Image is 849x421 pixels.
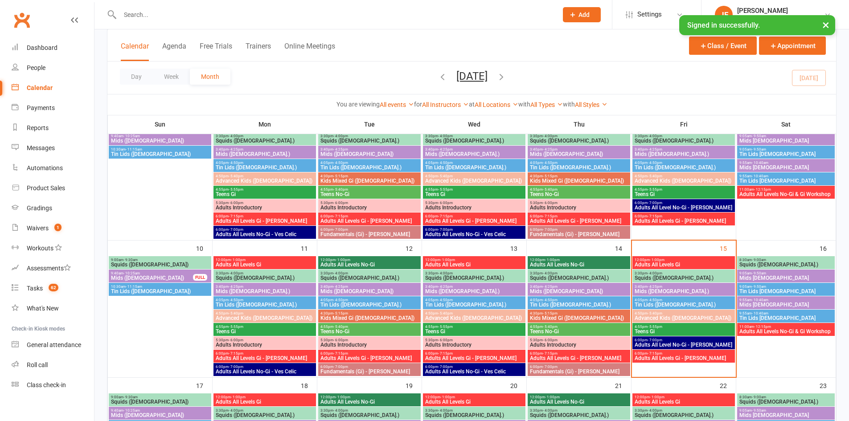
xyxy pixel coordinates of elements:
span: Squids ([DEMOGRAPHIC_DATA].) [320,138,419,143]
span: - 6:00pm [229,201,243,205]
span: 4:50pm [215,174,314,178]
span: Mids ([DEMOGRAPHIC_DATA].) [634,289,733,294]
span: Adults All Levels No-Gi - Ves Celic [215,232,314,237]
a: All Types [530,101,563,108]
span: 6:00pm [634,201,733,205]
span: - 4:50pm [648,298,662,302]
span: Kids Mixed Gi ([DEMOGRAPHIC_DATA]) [529,178,628,184]
span: 3:40pm [425,147,524,151]
span: Mids ([DEMOGRAPHIC_DATA].) [425,289,524,294]
div: Messages [27,144,55,151]
div: JF [715,6,733,24]
span: - 5:40pm [648,174,662,178]
span: - 10:40am [752,161,768,165]
span: - 4:00pm [438,134,453,138]
span: - 4:50pm [438,161,453,165]
span: 12:00pm [320,258,419,262]
span: Mids ([DEMOGRAPHIC_DATA]) [529,289,628,294]
span: 5:30pm [215,201,314,205]
span: 4:55pm [215,188,314,192]
div: Payments [27,104,55,111]
span: 9:40am [111,134,209,138]
span: - 4:50pm [229,298,243,302]
span: Adults Introductory [529,205,628,210]
div: 10 [196,241,212,255]
span: - 5:40pm [229,174,243,178]
div: [PERSON_NAME] [737,7,824,15]
span: 3:30pm [634,134,733,138]
span: 3:30pm [215,271,314,275]
span: - 4:00pm [543,271,558,275]
strong: at [469,101,475,108]
span: Adults All Levels No-Gi & Gi Workshop [739,192,833,197]
span: 12:00pm [425,258,524,262]
a: Waivers 1 [12,218,94,238]
span: - 4:25pm [648,285,662,289]
span: Mids [DEMOGRAPHIC_DATA] [739,165,833,170]
span: Squids ([DEMOGRAPHIC_DATA].) [425,275,524,281]
span: Squids ([DEMOGRAPHIC_DATA].) [215,138,314,143]
div: Reports [27,124,49,131]
span: 4:05pm [320,161,419,165]
span: 62 [49,284,58,291]
div: Gradings [27,204,52,212]
span: - 6:00pm [543,201,558,205]
span: Mids [DEMOGRAPHIC_DATA] [739,138,833,143]
span: 3:30pm [425,271,524,275]
span: Adults All Levels Gi [634,262,733,267]
span: - 4:50pm [648,161,662,165]
span: 9:55am [739,161,833,165]
span: - 4:25pm [229,285,243,289]
div: Calendar [27,84,53,91]
button: Free Trials [200,42,232,61]
th: Sat [736,115,836,134]
span: - 7:00pm [648,201,662,205]
span: 3:30pm [529,271,628,275]
span: - 4:00pm [333,134,348,138]
span: - 9:50am [752,285,766,289]
span: Tin Lids ([DEMOGRAPHIC_DATA].) [320,165,419,170]
span: - 4:25pm [333,285,348,289]
span: Adults All Levels Gi [425,262,524,267]
span: - 10:25am [123,134,140,138]
span: Tin Lids ([DEMOGRAPHIC_DATA].) [634,302,733,307]
span: 6:00pm [320,228,419,232]
span: 4:05pm [215,298,314,302]
span: 4:05pm [529,298,628,302]
span: - 7:15pm [438,214,453,218]
span: Tin Lids [DEMOGRAPHIC_DATA] [739,178,833,184]
span: Adults All Levels No-Gi - Ves Celic [425,232,524,237]
span: - 10:40am [752,298,768,302]
span: - 4:50pm [543,298,558,302]
span: Tin Lids ([DEMOGRAPHIC_DATA].) [529,165,628,170]
span: 4:55pm [634,188,733,192]
span: - 4:25pm [438,147,453,151]
span: - 4:25pm [229,147,243,151]
span: - 4:00pm [438,271,453,275]
span: 3:40pm [634,285,733,289]
span: 3:40pm [215,285,314,289]
span: 9:00am [111,258,209,262]
a: Gradings [12,198,94,218]
button: × [818,15,834,34]
span: 5:30pm [529,201,628,205]
span: - 7:00pm [333,228,348,232]
span: 3:30pm [634,271,733,275]
span: Tin Lids ([DEMOGRAPHIC_DATA].) [634,165,733,170]
span: Adults Introductory [425,205,524,210]
span: Kids Mixed Gi ([DEMOGRAPHIC_DATA]) [320,178,419,184]
a: All Instructors [422,101,469,108]
a: All Styles [575,101,607,108]
span: - 4:25pm [543,285,558,289]
span: - 1:00pm [545,258,560,262]
span: 10:30am [111,285,209,289]
span: Mids ([DEMOGRAPHIC_DATA].) [215,289,314,294]
a: People [12,58,94,78]
span: 3:40pm [529,285,628,289]
span: 4:05pm [634,161,733,165]
span: 4:55pm [320,188,419,192]
span: - 1:00pm [231,258,246,262]
span: 6:00pm [215,214,314,218]
span: 4:05pm [425,298,524,302]
span: Mids [DEMOGRAPHIC_DATA] [739,275,833,281]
